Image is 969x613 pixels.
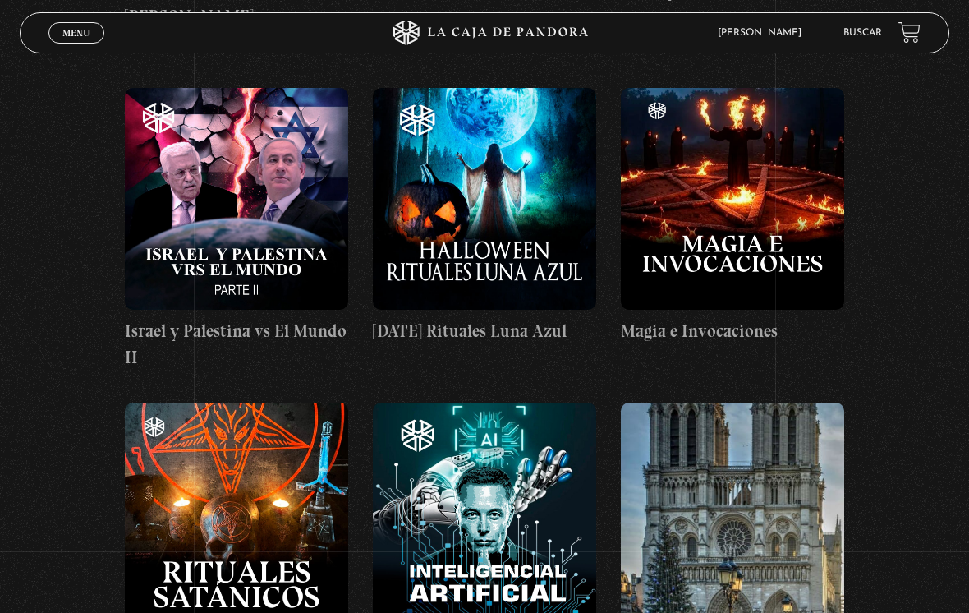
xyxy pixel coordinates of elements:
a: Buscar [843,28,882,38]
a: [DATE] Rituales Luna Azul [373,88,596,344]
span: [PERSON_NAME] [710,28,818,38]
a: Israel y Palestina vs El Mundo II [125,88,348,370]
span: Menu [62,28,90,38]
span: Cerrar [57,42,96,53]
h4: Magia e Invocaciones [621,318,844,344]
h4: [DATE] Rituales Luna Azul [373,318,596,344]
h4: Israel y Palestina vs El Mundo II [125,318,348,370]
a: View your shopping cart [898,21,921,44]
a: Magia e Invocaciones [621,88,844,344]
